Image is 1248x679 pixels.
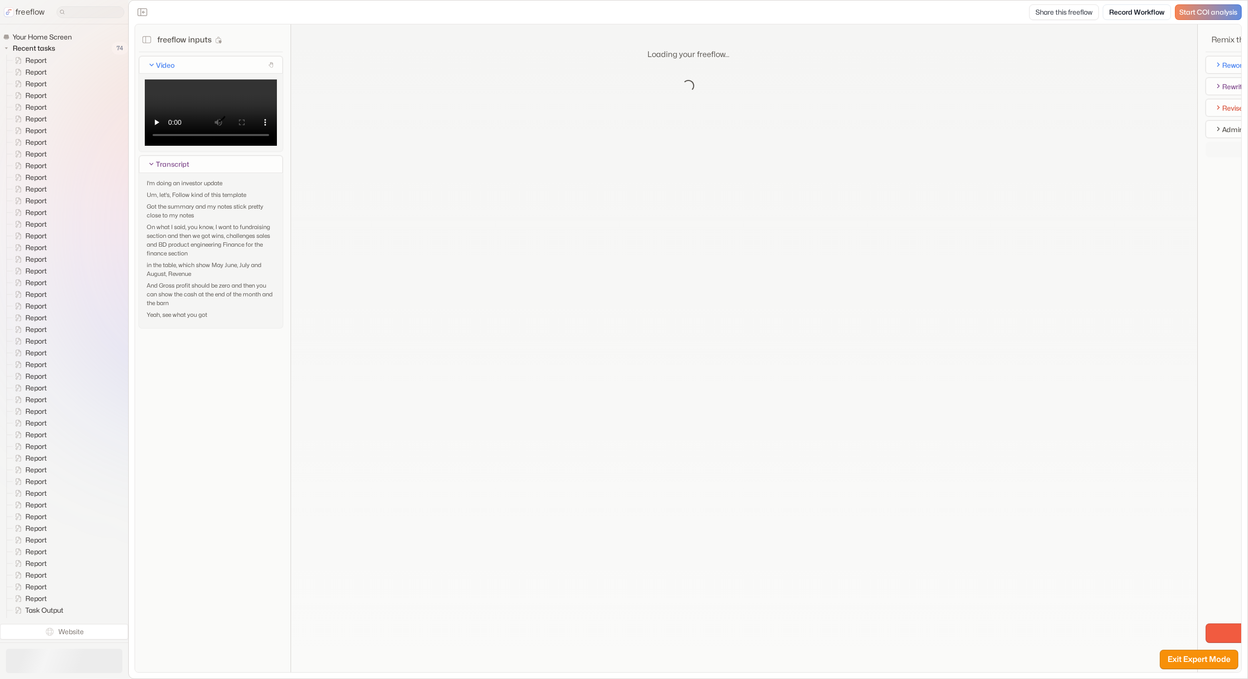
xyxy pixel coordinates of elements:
[7,242,51,253] a: Report
[4,6,45,18] a: freeflow
[23,301,50,311] span: Report
[23,453,50,463] span: Report
[3,32,76,42] a: Your Home Screen
[7,66,51,78] a: Report
[157,32,222,48] p: freeflow inputs
[7,523,51,534] a: Report
[23,126,50,136] span: Report
[7,136,51,148] a: Report
[7,277,51,289] a: Report
[23,208,50,217] span: Report
[7,300,51,312] a: Report
[7,265,51,277] a: Report
[23,617,66,627] span: Task Output
[145,310,277,319] p: Yeah, see what you got
[23,570,50,580] span: Report
[23,594,50,603] span: Report
[23,605,66,615] span: Task Output
[7,172,51,183] a: Report
[7,113,51,125] a: Report
[7,359,51,370] a: Report
[7,148,51,160] a: Report
[1222,124,1244,135] div: Admin
[139,155,283,173] button: Transcript
[7,593,51,604] a: Report
[7,90,51,101] a: Report
[7,324,51,335] a: Report
[7,452,51,464] a: Report
[7,382,51,394] a: Report
[145,281,277,308] p: And Gross profit should be zero and then you can show the cash at the end of the month and the barn
[23,325,50,334] span: Report
[7,616,67,628] a: Task Output
[23,231,50,241] span: Report
[23,442,50,451] span: Report
[7,476,51,487] a: Report
[3,42,59,54] button: Recent tasks
[7,335,51,347] a: Report
[7,417,51,429] a: Report
[7,78,51,90] a: Report
[23,418,50,428] span: Report
[7,429,51,441] a: Report
[112,42,128,55] span: 74
[7,546,51,558] a: Report
[7,394,51,406] a: Report
[1179,8,1237,17] span: Start COI analysis
[7,441,51,452] a: Report
[7,125,51,136] a: Report
[145,191,277,199] p: Um, let's, Follow kind of this template
[139,173,283,328] div: Transcript
[145,223,277,258] p: On what I said, you know, I want to fundraising section and then we got wins, challenges sales an...
[23,278,50,288] span: Report
[23,512,50,522] span: Report
[7,253,51,265] a: Report
[7,55,51,66] a: Report
[1175,4,1242,20] a: Start COI analysis
[7,581,51,593] a: Report
[1029,4,1099,20] button: Share this freeflow
[23,266,50,276] span: Report
[647,49,729,60] p: Loading your freeflow...
[7,347,51,359] a: Report
[16,6,45,18] p: freeflow
[7,511,51,523] a: Report
[23,290,50,299] span: Report
[23,582,50,592] span: Report
[7,160,51,172] a: Report
[7,464,51,476] a: Report
[145,261,277,278] p: in the table, which show May June, July and August, Revenue
[7,230,51,242] a: Report
[1103,4,1171,20] a: Record Workflow
[11,32,75,42] span: Your Home Screen
[7,289,51,300] a: Report
[156,60,175,70] p: Video
[23,465,50,475] span: Report
[23,313,50,323] span: Report
[23,500,50,510] span: Report
[139,74,283,152] div: Video
[23,91,50,100] span: Report
[7,604,67,616] a: Task Output
[23,243,50,252] span: Report
[23,161,50,171] span: Report
[23,488,50,498] span: Report
[23,430,50,440] span: Report
[135,4,150,20] button: Close the sidebar
[23,407,50,416] span: Report
[23,184,50,194] span: Report
[156,159,189,169] div: Transcript
[23,254,50,264] span: Report
[23,524,50,533] span: Report
[7,406,51,417] a: Report
[7,183,51,195] a: Report
[23,196,50,206] span: Report
[23,336,50,346] span: Report
[23,360,50,369] span: Report
[7,195,51,207] a: Report
[23,535,50,545] span: Report
[23,219,50,229] span: Report
[23,67,50,77] span: Report
[7,370,51,382] a: Report
[7,487,51,499] a: Report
